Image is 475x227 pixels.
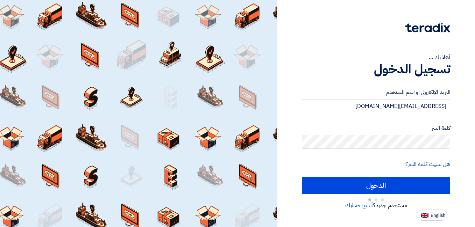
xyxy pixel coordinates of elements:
div: مستخدم جديد؟ [302,201,450,210]
input: الدخول [302,177,450,194]
h1: تسجيل الدخول [302,61,450,77]
span: English [431,213,445,218]
input: أدخل بريد العمل الإلكتروني او اسم المستخدم الخاص بك ... [302,99,450,113]
img: en-US.png [421,213,428,218]
a: أنشئ حسابك [345,201,373,210]
label: البريد الإلكتروني او اسم المستخدم [302,88,450,96]
button: English [417,210,447,221]
label: كلمة السر [302,124,450,132]
a: هل نسيت كلمة السر؟ [405,160,450,168]
img: Teradix logo [405,23,450,32]
div: أهلا بك ... [302,53,450,61]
